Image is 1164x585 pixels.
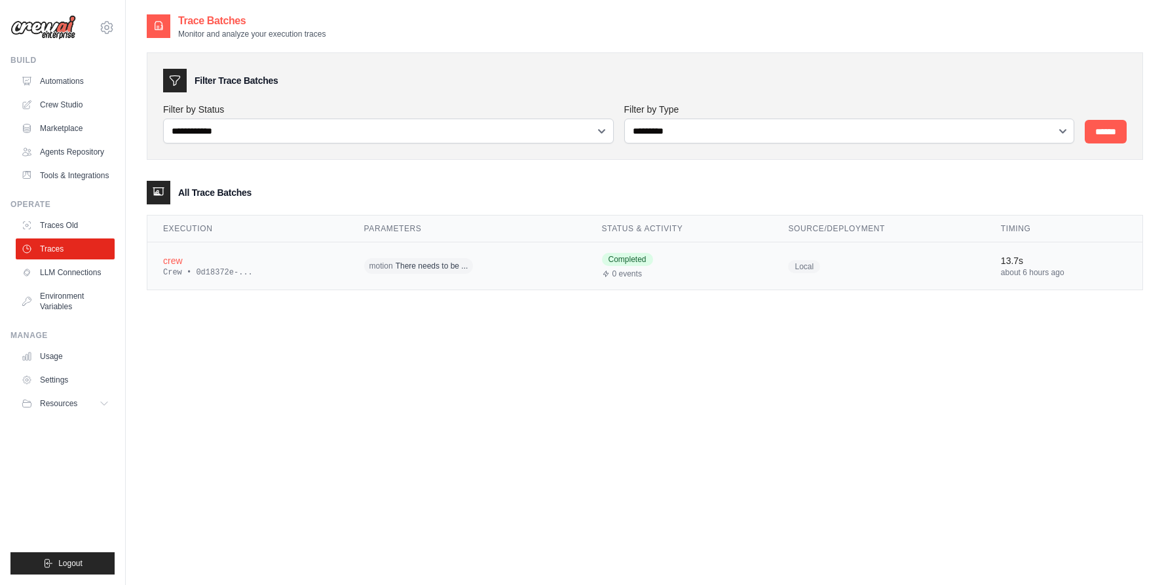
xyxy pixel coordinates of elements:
h3: Filter Trace Batches [195,74,278,87]
div: about 6 hours ago [1001,267,1127,278]
a: Settings [16,369,115,390]
th: Source/Deployment [772,216,985,242]
div: motion: There needs to be strict laws to regulate LLMs [364,256,571,276]
a: Automations [16,71,115,92]
a: Tools & Integrations [16,165,115,186]
a: Crew Studio [16,94,115,115]
a: Agents Repository [16,142,115,162]
label: Filter by Status [163,103,614,116]
span: Resources [40,398,77,409]
th: Timing [985,216,1142,242]
a: LLM Connections [16,262,115,283]
span: Completed [602,253,653,266]
span: motion [369,261,393,271]
div: 13.7s [1001,254,1127,267]
h3: All Trace Batches [178,186,252,199]
th: Parameters [348,216,586,242]
span: 0 events [612,269,642,279]
h2: Trace Batches [178,13,326,29]
a: Marketplace [16,118,115,139]
span: Local [788,260,820,273]
a: Traces [16,238,115,259]
th: Status & Activity [586,216,773,242]
div: Manage [10,330,115,341]
a: Environment Variables [16,286,115,317]
th: Execution [147,216,348,242]
a: Usage [16,346,115,367]
tr: View details for crew execution [147,242,1142,290]
a: Traces Old [16,215,115,236]
div: crew [163,254,333,267]
div: Crew • 0d18372e-... [163,267,333,278]
div: Operate [10,199,115,210]
img: Logo [10,15,76,40]
span: There needs to be ... [396,261,468,271]
button: Logout [10,552,115,575]
p: Monitor and analyze your execution traces [178,29,326,39]
button: Resources [16,393,115,414]
div: Build [10,55,115,66]
label: Filter by Type [624,103,1075,116]
span: Logout [58,558,83,569]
